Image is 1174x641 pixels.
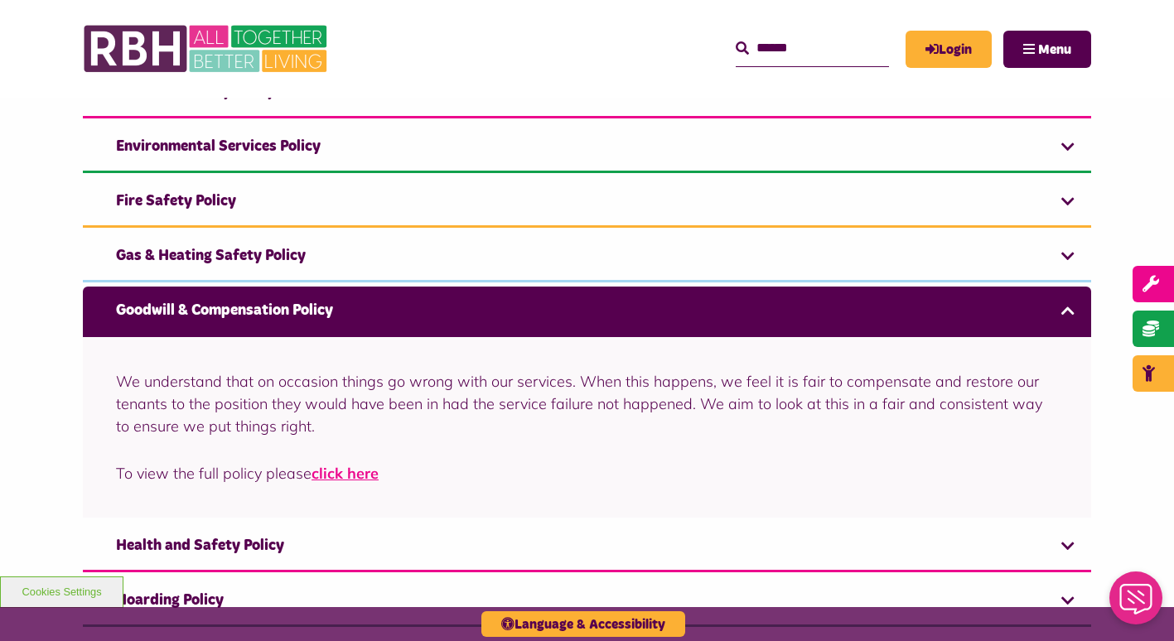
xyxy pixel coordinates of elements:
[1099,566,1174,641] iframe: Netcall Web Assistant for live chat
[83,576,1091,627] a: Hoarding Policy
[83,522,1091,572] a: Health and Safety Policy
[1003,31,1091,68] button: Navigation
[83,287,1091,337] a: Goodwill & Compensation Policy
[312,464,379,483] a: To view the full policy please click here - open in a new tab
[83,177,1091,228] a: Fire Safety Policy
[1038,43,1071,56] span: Menu
[83,232,1091,282] a: Gas & Heating Safety Policy
[116,462,1058,484] p: To view the full policy please
[736,31,889,66] input: Search
[906,31,992,68] a: MyRBH
[116,370,1058,437] p: We understand that on occasion things go wrong with our services. When this happens, we feel it i...
[83,17,331,81] img: RBH
[83,337,1091,518] div: Goodwill & Compensation Policy
[481,611,685,637] button: Language & Accessibility
[83,123,1091,173] a: Environmental Services Policy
